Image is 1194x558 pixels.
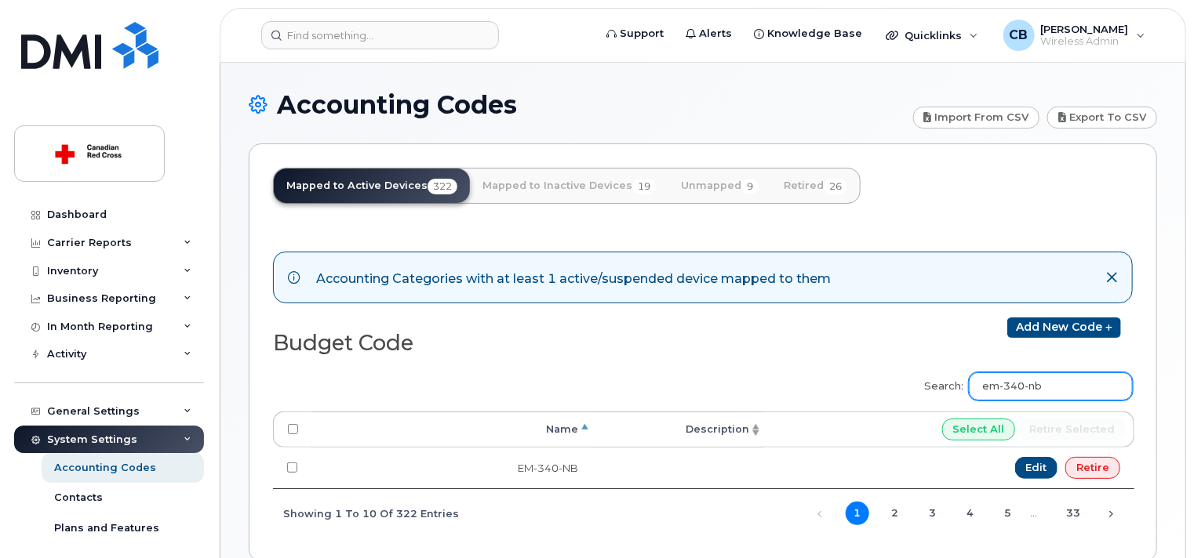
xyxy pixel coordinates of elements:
a: Unmapped [668,168,771,203]
a: Retired [771,168,860,203]
div: Accounting Categories with at least 1 active/suspended device mapped to them [316,266,831,288]
span: 26 [824,179,847,194]
span: 19 [632,179,656,194]
input: Search: [969,372,1133,400]
a: Mapped to Active Devices [274,168,470,203]
a: Add new code [1007,317,1121,338]
a: Previous [808,502,832,526]
a: Next [1099,502,1123,526]
a: 3 [921,502,945,525]
a: Retire [1065,457,1120,479]
a: 5 [996,502,1020,525]
td: EM-340-NB [312,447,592,488]
a: Import from CSV [913,107,1040,129]
h1: Accounting Codes [249,91,905,118]
label: Search: [915,362,1133,406]
div: Showing 1 to 10 of 322 entries [273,499,459,526]
span: 322 [428,179,457,194]
a: 2 [883,502,907,525]
a: 33 [1061,502,1085,525]
h2: Budget Code [273,332,690,355]
th: Description: activate to sort column ascending [592,411,763,447]
span: … [1020,506,1047,519]
a: Export to CSV [1047,107,1157,129]
a: Mapped to Inactive Devices [470,168,668,203]
input: Select All [942,418,1016,440]
a: Edit [1015,457,1058,479]
a: 1 [846,502,869,525]
span: 9 [741,179,759,194]
a: 4 [959,502,982,525]
th: Name: activate to sort column descending [312,411,592,447]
